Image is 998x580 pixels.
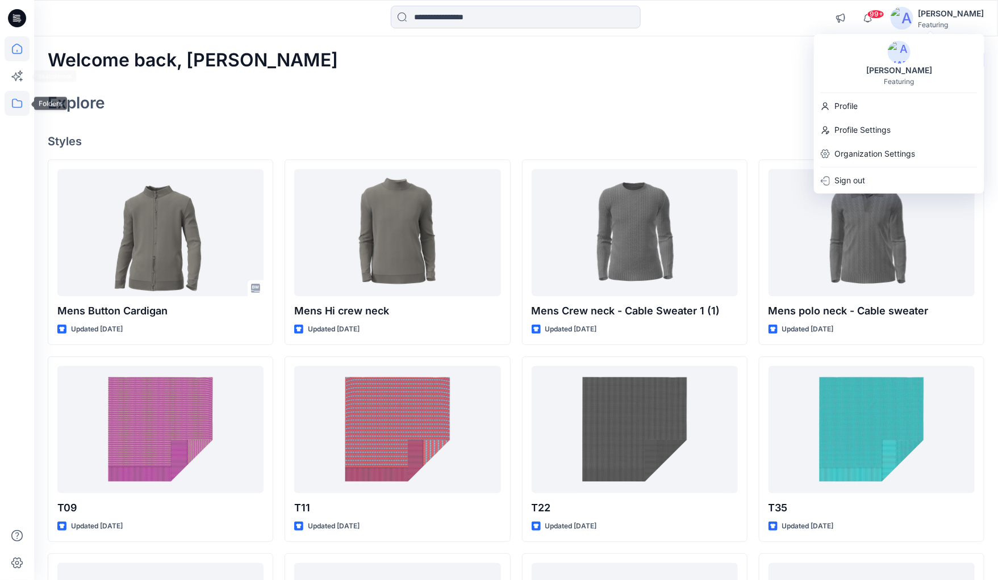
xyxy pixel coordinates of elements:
a: T09 [57,366,264,493]
h2: Explore [48,94,105,112]
p: Updated [DATE] [545,323,597,335]
p: T35 [769,500,975,516]
div: [PERSON_NAME] [918,7,984,20]
a: Mens Hi crew neck [294,169,500,296]
h2: Welcome back, [PERSON_NAME] [48,50,338,71]
p: Mens polo neck - Cable sweater [769,303,975,319]
p: Mens Hi crew neck [294,303,500,319]
a: T35 [769,366,975,493]
p: Organization Settings [834,143,915,165]
p: Updated [DATE] [782,323,834,335]
p: Updated [DATE] [71,323,123,335]
p: Mens Crew neck - Cable Sweater 1 (1) [532,303,738,319]
div: Featuring [918,20,984,29]
a: T22 [532,366,738,493]
a: Mens polo neck - Cable sweater [769,169,975,296]
span: 99+ [867,10,884,19]
p: Mens Button Cardigan [57,303,264,319]
a: Profile [814,95,984,117]
p: Updated [DATE] [308,323,360,335]
p: Updated [DATE] [545,520,597,532]
p: Sign out [834,170,865,191]
p: T22 [532,500,738,516]
a: T11 [294,366,500,493]
a: Organization Settings [814,143,984,165]
img: avatar [891,7,913,30]
p: Profile [834,95,858,117]
div: [PERSON_NAME] [859,64,939,77]
h4: Styles [48,135,984,148]
p: Profile Settings [834,119,891,141]
p: T11 [294,500,500,516]
img: avatar [888,41,911,64]
p: Updated [DATE] [308,520,360,532]
p: Updated [DATE] [71,520,123,532]
a: Profile Settings [814,119,984,141]
a: Mens Button Cardigan [57,169,264,296]
a: Mens Crew neck - Cable Sweater 1 (1) [532,169,738,296]
div: Featuring [884,77,915,86]
p: Updated [DATE] [782,520,834,532]
p: T09 [57,500,264,516]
